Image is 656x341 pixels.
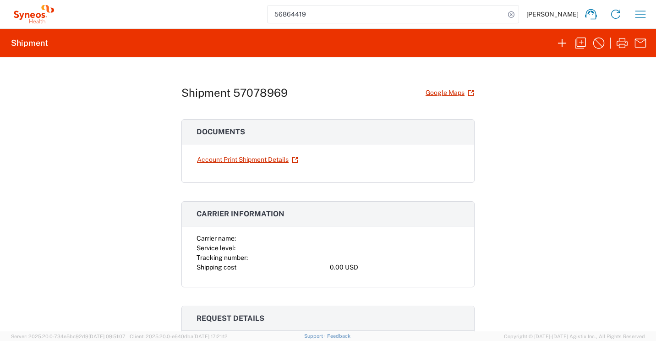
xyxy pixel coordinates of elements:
input: Shipment, tracking or reference number [268,5,505,23]
span: Documents [197,127,245,136]
span: Request details [197,314,264,323]
span: Client: 2025.20.0-e640dba [130,334,228,339]
span: Copyright © [DATE]-[DATE] Agistix Inc., All Rights Reserved [504,332,645,341]
span: Carrier information [197,209,284,218]
h2: Shipment [11,38,48,49]
span: [PERSON_NAME] [526,10,579,18]
h1: Shipment 57078969 [181,86,288,99]
span: Shipping cost [197,264,236,271]
span: Tracking number: [197,254,248,261]
span: Carrier name: [197,235,236,242]
span: Service level: [197,244,235,252]
a: Support [304,333,327,339]
a: Google Maps [425,85,475,101]
span: [DATE] 09:51:07 [88,334,126,339]
span: Server: 2025.20.0-734e5bc92d9 [11,334,126,339]
a: Feedback [327,333,350,339]
a: Account Print Shipment Details [197,152,299,168]
div: 0.00 USD [330,263,459,272]
span: [DATE] 17:21:12 [193,334,228,339]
